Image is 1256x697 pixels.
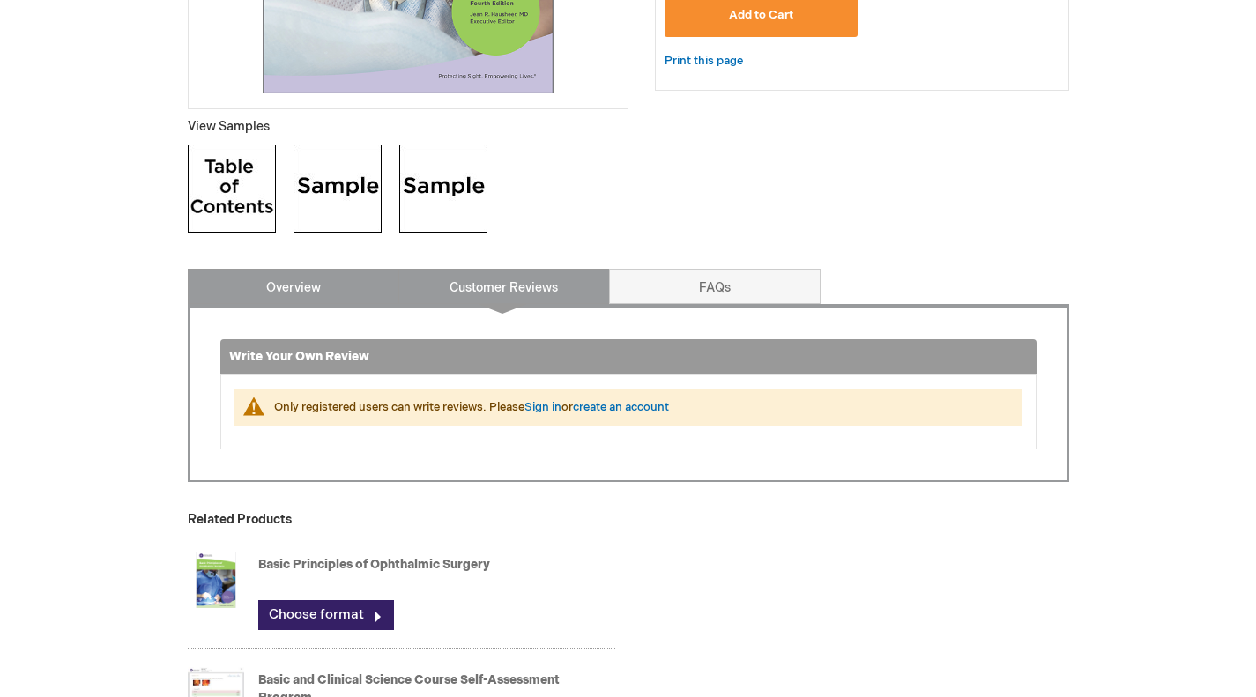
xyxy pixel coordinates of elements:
[524,400,561,414] a: Sign in
[188,269,399,304] a: Overview
[258,557,490,572] a: Basic Principles of Ophthalmic Surgery
[665,50,743,72] a: Print this page
[609,269,821,304] a: FAQs
[729,8,793,22] span: Add to Cart
[188,512,292,527] strong: Related Products
[294,145,382,233] img: Click to view
[188,545,244,615] img: Basic Principles of Ophthalmic Surgery
[399,145,487,233] img: Click to view
[573,400,669,414] a: create an account
[258,600,394,630] a: Choose format
[188,118,628,136] p: View Samples
[274,399,1005,416] div: Only registered users can write reviews. Please or
[398,269,610,304] a: Customer Reviews
[229,349,369,364] strong: Write Your Own Review
[188,145,276,233] img: Click to view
